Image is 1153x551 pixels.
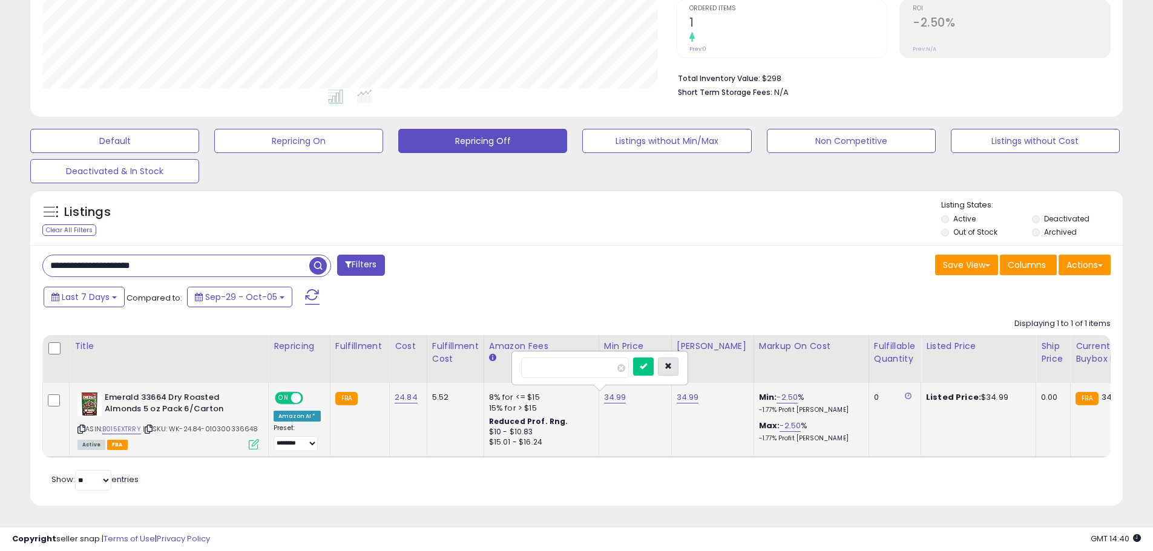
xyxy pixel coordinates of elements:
div: ASIN: [77,392,259,448]
a: -2.50 [780,420,801,432]
h2: -2.50% [913,16,1110,32]
small: Amazon Fees. [489,353,496,364]
div: 0 [874,392,912,403]
label: Active [953,214,976,224]
b: Max: [759,420,780,431]
label: Deactivated [1044,214,1089,224]
button: Repricing On [214,129,383,153]
button: Deactivated & In Stock [30,159,199,183]
span: Sep-29 - Oct-05 [205,291,277,303]
div: Ship Price [1041,340,1065,365]
button: Sep-29 - Oct-05 [187,287,292,307]
button: Listings without Min/Max [582,129,751,153]
div: Repricing [274,340,325,353]
div: Fulfillment Cost [432,340,479,365]
div: Min Price [604,340,666,353]
b: Listed Price: [926,391,981,403]
span: Last 7 Days [62,291,110,303]
div: $15.01 - $16.24 [489,437,590,448]
p: -1.77% Profit [PERSON_NAME] [759,406,859,414]
div: Title [74,340,263,353]
span: OFF [301,393,321,403]
span: Columns [1008,259,1046,271]
div: % [759,392,859,414]
div: Amazon AI * [274,411,321,422]
div: 0.00 [1041,392,1061,403]
div: Fulfillable Quantity [874,340,916,365]
span: | SKU: WK-24.84-010300336648 [143,424,258,434]
div: 8% for <= $15 [489,392,590,403]
img: 51EFL6pQA1L._SL40_.jpg [77,392,102,416]
span: FBA [107,440,128,450]
small: Prev: N/A [913,45,936,53]
b: Short Term Storage Fees: [678,87,772,97]
span: Show: entries [51,474,139,485]
button: Columns [1000,255,1057,275]
p: Listing States: [941,200,1123,211]
span: ROI [913,5,1110,12]
button: Last 7 Days [44,287,125,307]
a: 24.84 [395,391,418,403]
small: FBA [1076,392,1098,405]
div: Fulfillment [335,340,384,353]
li: $298 [678,70,1102,85]
b: Reduced Prof. Rng. [489,416,568,426]
div: $10 - $10.83 [489,427,590,437]
button: Listings without Cost [951,129,1120,153]
span: 2025-10-13 14:40 GMT [1091,533,1141,544]
strong: Copyright [12,533,56,544]
span: 34.99 [1102,391,1124,403]
div: Clear All Filters [42,224,96,236]
div: Amazon Fees [489,340,594,353]
div: Current Buybox Price [1076,340,1138,365]
a: -2.50 [777,391,798,403]
h5: Listings [64,204,111,221]
div: Listed Price [926,340,1031,353]
button: Default [30,129,199,153]
span: ON [276,393,291,403]
a: 34.99 [677,391,699,403]
b: Min: [759,391,777,403]
p: -1.77% Profit [PERSON_NAME] [759,434,859,443]
a: Terms of Use [103,533,155,544]
small: Prev: 0 [689,45,706,53]
label: Out of Stock [953,227,997,237]
button: Actions [1059,255,1111,275]
button: Repricing Off [398,129,567,153]
div: % [759,420,859,443]
th: The percentage added to the cost of goods (COGS) that forms the calculator for Min & Max prices. [754,335,869,383]
div: Markup on Cost [759,340,864,353]
a: Privacy Policy [157,533,210,544]
button: Filters [337,255,384,276]
span: N/A [774,86,789,98]
label: Archived [1044,227,1077,237]
a: B015EXTRRY [102,424,141,434]
span: Ordered Items [689,5,887,12]
b: Emerald 33664 Dry Roasted Almonds 5 oz Pack 6/Carton [105,392,252,417]
button: Non Competitive [767,129,936,153]
small: FBA [335,392,358,405]
button: Save View [935,255,998,275]
div: [PERSON_NAME] [677,340,749,353]
div: Displaying 1 to 1 of 1 items [1014,318,1111,330]
b: Total Inventory Value: [678,73,760,83]
h2: 1 [689,16,887,32]
div: $34.99 [926,392,1027,403]
div: Preset: [274,424,321,451]
span: All listings currently available for purchase on Amazon [77,440,105,450]
a: 34.99 [604,391,626,403]
span: Compared to: [126,292,182,304]
div: 15% for > $15 [489,403,590,414]
div: 5.52 [432,392,475,403]
div: Cost [395,340,422,353]
div: seller snap | | [12,533,210,545]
